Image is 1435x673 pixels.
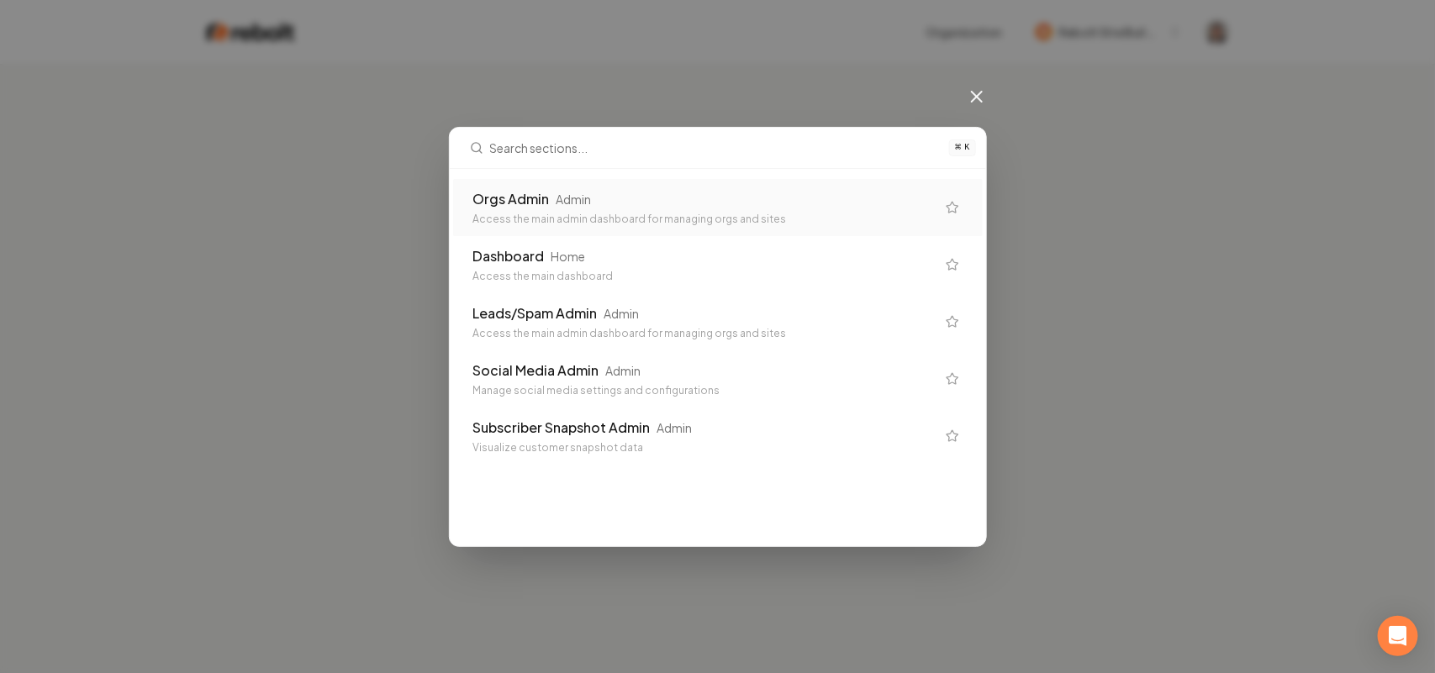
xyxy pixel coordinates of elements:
div: Admin [606,362,641,379]
div: Orgs Admin [473,189,550,209]
div: Dashboard [473,246,545,266]
div: Leads/Spam Admin [473,303,598,323]
div: Open Intercom Messenger [1378,616,1418,656]
div: Admin [657,419,693,436]
div: Manage social media settings and configurations [473,384,936,397]
div: Home [551,248,586,265]
div: Access the main admin dashboard for managing orgs and sites [473,327,936,340]
div: Subscriber Snapshot Admin [473,418,651,438]
div: Social Media Admin [473,360,599,381]
div: Admin [557,191,592,208]
div: Admin [604,305,640,322]
div: Visualize customer snapshot data [473,441,936,455]
div: Access the main dashboard [473,270,936,283]
div: Access the main admin dashboard for managing orgs and sites [473,213,936,226]
div: Search sections... [450,169,986,475]
input: Search sections... [490,128,940,168]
